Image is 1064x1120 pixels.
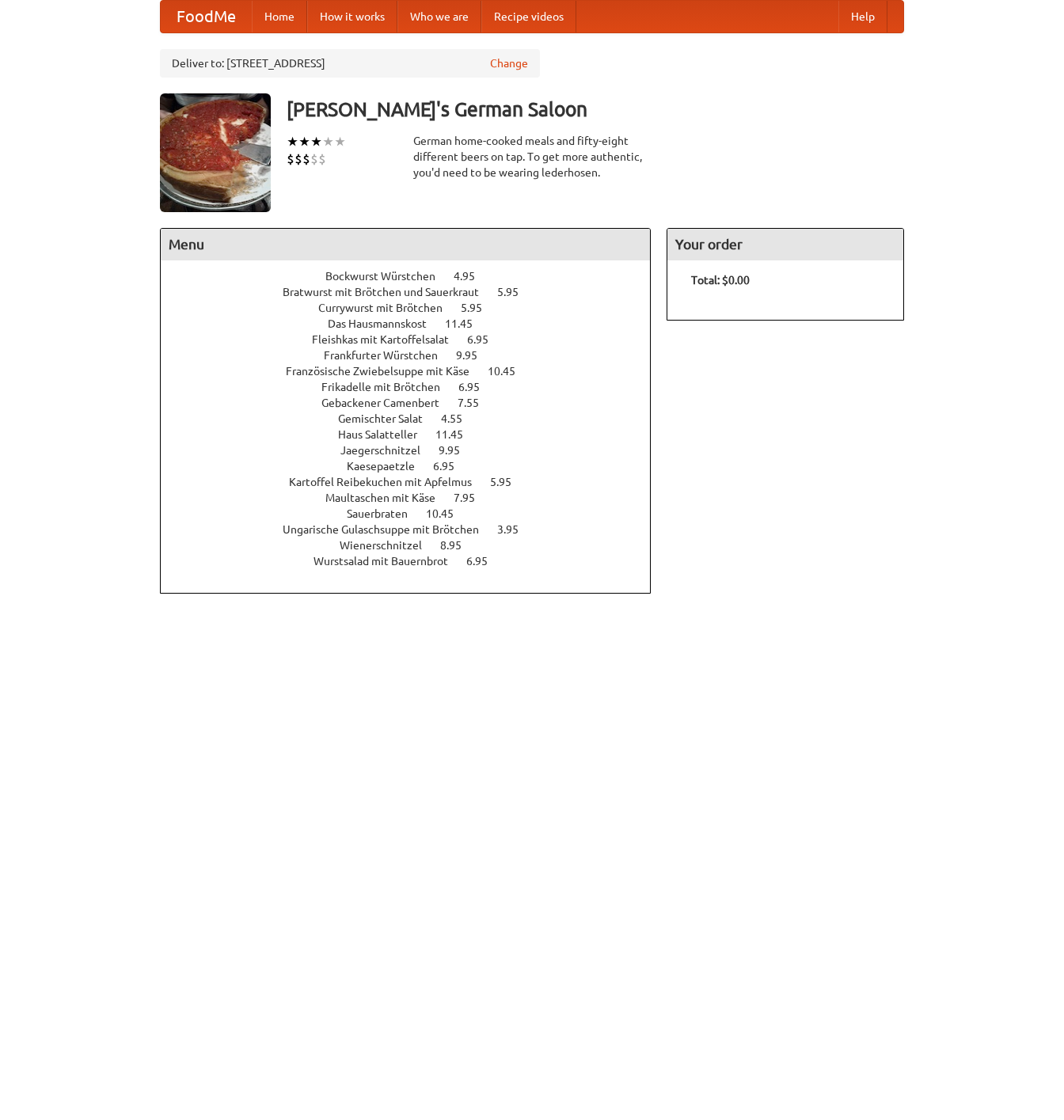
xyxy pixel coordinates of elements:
span: Haus Salatteller [338,428,433,441]
a: Maultaschen mit Käse 7.95 [325,492,504,504]
span: 5.95 [490,476,527,488]
span: Frikadelle mit Brötchen [321,381,456,393]
span: Sauerbraten [347,507,424,520]
span: Kaesepaetzle [347,460,431,473]
span: 6.95 [433,460,470,473]
h4: Menu [161,229,650,260]
span: 6.95 [467,333,504,346]
a: Kaesepaetzle 6.95 [347,460,484,473]
a: Help [838,1,887,32]
span: Maultaschen mit Käse [325,492,451,504]
a: Gebackener Camenbert 7.55 [321,397,508,409]
span: Wurstsalad mit Bauernbrot [313,555,464,568]
a: Französische Zwiebelsuppe mit Käse 10.45 [286,365,545,378]
span: 3.95 [497,523,534,536]
span: Bratwurst mit Brötchen und Sauerkraut [283,286,495,298]
span: 7.95 [454,492,491,504]
a: Das Hausmannskost 11.45 [328,317,502,330]
a: Home [252,1,307,32]
a: Jaegerschnitzel 9.95 [340,444,489,457]
li: ★ [287,133,298,150]
span: Das Hausmannskost [328,317,443,330]
a: Gemischter Salat 4.55 [338,412,492,425]
a: Recipe videos [481,1,576,32]
h3: [PERSON_NAME]'s German Saloon [287,93,904,125]
span: 9.95 [456,349,493,362]
a: Kartoffel Reibekuchen mit Apfelmus 5.95 [289,476,541,488]
div: Deliver to: [STREET_ADDRESS] [160,49,540,78]
span: Gemischter Salat [338,412,439,425]
span: 11.45 [445,317,488,330]
a: Who we are [397,1,481,32]
a: Frikadelle mit Brötchen 6.95 [321,381,509,393]
span: Ungarische Gulaschsuppe mit Brötchen [283,523,495,536]
span: Bockwurst Würstchen [325,270,451,283]
li: ★ [310,133,322,150]
a: Wurstsalad mit Bauernbrot 6.95 [313,555,517,568]
li: ★ [298,133,310,150]
a: Ungarische Gulaschsuppe mit Brötchen 3.95 [283,523,548,536]
span: Wienerschnitzel [340,539,438,552]
span: 10.45 [488,365,531,378]
span: 4.55 [441,412,478,425]
span: 11.45 [435,428,479,441]
li: ★ [322,133,334,150]
div: German home-cooked meals and fifty-eight different beers on tap. To get more authentic, you'd nee... [413,133,651,180]
span: Kartoffel Reibekuchen mit Apfelmus [289,476,488,488]
span: 5.95 [461,302,498,314]
a: Frankfurter Würstchen 9.95 [324,349,507,362]
span: Französische Zwiebelsuppe mit Käse [286,365,485,378]
span: 6.95 [458,381,496,393]
span: 5.95 [497,286,534,298]
li: $ [318,150,326,168]
a: FoodMe [161,1,252,32]
li: $ [310,150,318,168]
h4: Your order [667,229,903,260]
a: Sauerbraten 10.45 [347,507,483,520]
span: 7.55 [458,397,495,409]
img: angular.jpg [160,93,271,212]
li: $ [287,150,294,168]
a: Haus Salatteller 11.45 [338,428,492,441]
span: Currywurst mit Brötchen [318,302,458,314]
b: Total: $0.00 [691,274,750,287]
a: Bratwurst mit Brötchen und Sauerkraut 5.95 [283,286,548,298]
a: Change [490,55,528,71]
a: Fleishkas mit Kartoffelsalat 6.95 [312,333,518,346]
span: Gebackener Camenbert [321,397,455,409]
span: Fleishkas mit Kartoffelsalat [312,333,465,346]
li: $ [302,150,310,168]
span: 6.95 [466,555,503,568]
a: How it works [307,1,397,32]
span: Jaegerschnitzel [340,444,436,457]
span: 10.45 [426,507,469,520]
span: 9.95 [439,444,476,457]
a: Currywurst mit Brötchen 5.95 [318,302,511,314]
span: 8.95 [440,539,477,552]
span: 4.95 [454,270,491,283]
a: Wienerschnitzel 8.95 [340,539,491,552]
span: Frankfurter Würstchen [324,349,454,362]
li: ★ [334,133,346,150]
li: $ [294,150,302,168]
a: Bockwurst Würstchen 4.95 [325,270,504,283]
